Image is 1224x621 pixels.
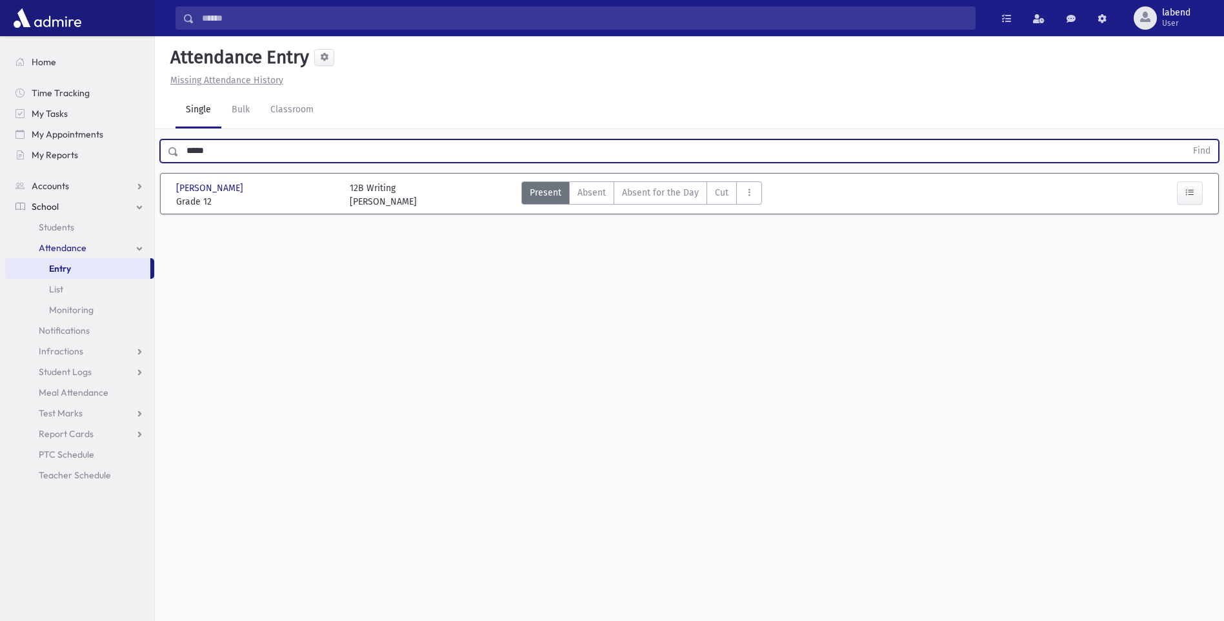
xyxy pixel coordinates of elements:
span: Absent for the Day [622,186,699,199]
img: AdmirePro [10,5,85,31]
a: Time Tracking [5,83,154,103]
span: List [49,283,63,295]
a: Missing Attendance History [165,75,283,86]
a: Students [5,217,154,238]
a: My Reports [5,145,154,165]
span: Notifications [39,325,90,336]
span: Test Marks [39,407,83,419]
a: Bulk [221,92,260,128]
span: My Tasks [32,108,68,119]
a: Report Cards [5,423,154,444]
span: Present [530,186,561,199]
span: Home [32,56,56,68]
a: School [5,196,154,217]
a: Infractions [5,341,154,361]
a: Monitoring [5,300,154,320]
u: Missing Attendance History [170,75,283,86]
a: Test Marks [5,403,154,423]
a: Single [176,92,221,128]
span: Students [39,221,74,233]
input: Search [194,6,975,30]
span: Cut [715,186,728,199]
span: Infractions [39,345,83,357]
span: PTC Schedule [39,449,94,460]
span: Absent [577,186,606,199]
a: List [5,279,154,300]
a: Attendance [5,238,154,258]
span: Time Tracking [32,87,90,99]
span: My Appointments [32,128,103,140]
span: Meal Attendance [39,387,108,398]
span: Grade 12 [176,195,337,209]
span: Student Logs [39,366,92,378]
span: Accounts [32,180,69,192]
a: Classroom [260,92,324,128]
span: Report Cards [39,428,94,440]
span: My Reports [32,149,78,161]
span: Attendance [39,242,86,254]
a: Entry [5,258,150,279]
span: Teacher Schedule [39,469,111,481]
span: School [32,201,59,212]
a: Home [5,52,154,72]
a: My Tasks [5,103,154,124]
span: Monitoring [49,304,94,316]
span: User [1162,18,1190,28]
a: My Appointments [5,124,154,145]
a: Meal Attendance [5,382,154,403]
a: PTC Schedule [5,444,154,465]
a: Teacher Schedule [5,465,154,485]
h5: Attendance Entry [165,46,309,68]
span: Entry [49,263,71,274]
a: Accounts [5,176,154,196]
a: Student Logs [5,361,154,382]
span: labend [1162,8,1190,18]
button: Find [1185,140,1218,162]
a: Notifications [5,320,154,341]
span: [PERSON_NAME] [176,181,246,195]
div: AttTypes [521,181,762,209]
div: 12B Writing [PERSON_NAME] [350,181,417,209]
